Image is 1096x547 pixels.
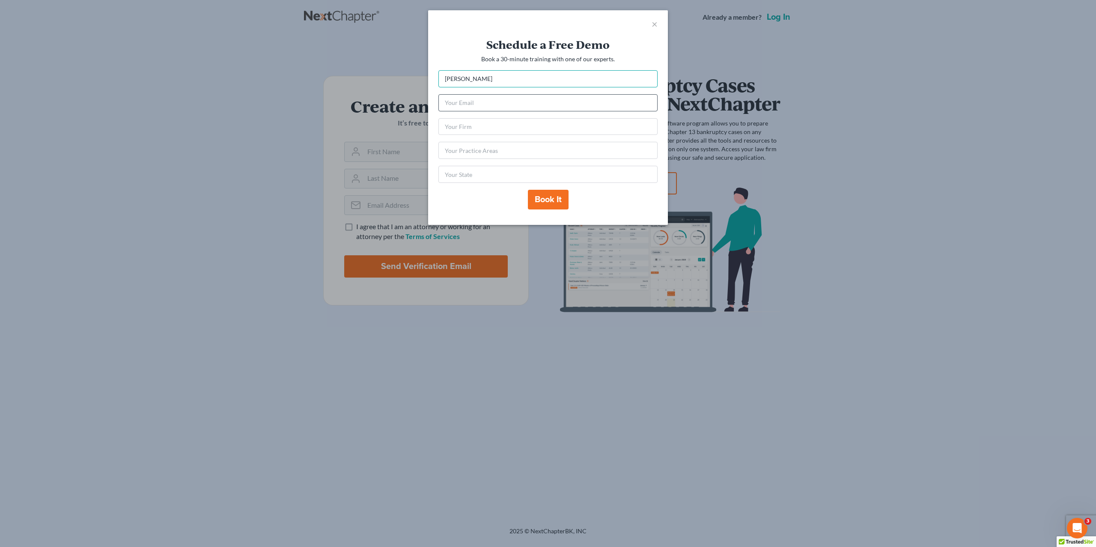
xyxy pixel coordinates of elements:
button: close [652,19,658,29]
h3: Schedule a Free Demo [438,38,658,51]
iframe: Intercom live chat [1067,518,1087,538]
input: Your Firm [438,118,658,135]
span: 3 [1084,518,1091,525]
input: Your Practice Areas [438,142,658,159]
input: Your Email [438,94,658,111]
button: Book it [528,190,569,209]
input: Your Name [438,70,658,87]
input: Your State [438,166,658,183]
span: × [652,18,658,30]
p: Book a 30-minute training with one of our experts. [438,55,658,63]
